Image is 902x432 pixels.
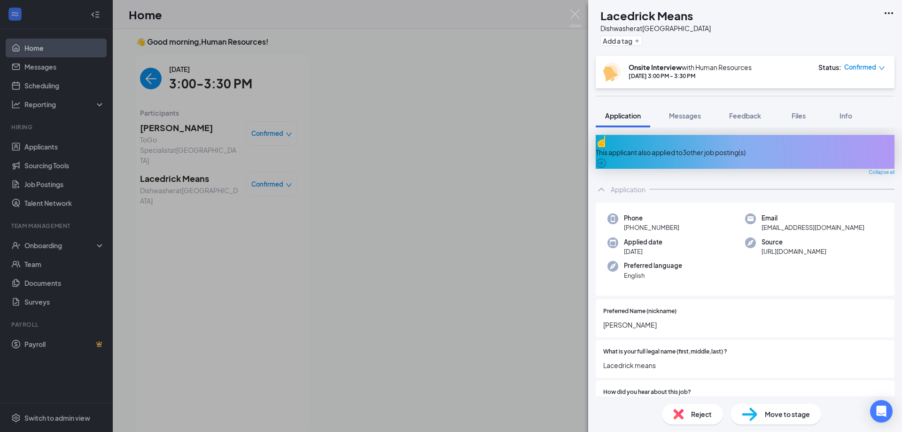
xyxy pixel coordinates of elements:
[603,388,691,397] span: How did you hear about this job?
[634,38,640,44] svg: Plus
[600,36,642,46] button: PlusAdd a tag
[611,185,645,194] div: Application
[629,63,682,71] b: Onsite Interview
[603,360,887,370] span: Lacedrick means
[840,111,852,120] span: Info
[691,409,712,419] span: Reject
[624,261,682,270] span: Preferred language
[870,400,893,423] div: Open Intercom Messenger
[605,111,641,120] span: Application
[762,213,864,223] span: Email
[600,24,711,33] div: Dishwasher at [GEOGRAPHIC_DATA]
[624,223,679,232] span: [PHONE_NUMBER]
[624,247,662,256] span: [DATE]
[596,157,607,169] svg: ArrowCircle
[762,223,864,232] span: [EMAIL_ADDRESS][DOMAIN_NAME]
[669,111,701,120] span: Messages
[762,247,826,256] span: [URL][DOMAIN_NAME]
[869,169,894,176] span: Collapse all
[879,65,885,71] span: down
[818,63,841,72] div: Status :
[729,111,761,120] span: Feedback
[600,8,693,24] h1: Lacedrick Means
[603,320,887,330] span: [PERSON_NAME]
[792,111,806,120] span: Files
[629,63,752,72] div: with Human Resources
[624,213,679,223] span: Phone
[596,184,607,195] svg: ChevronUp
[629,72,752,80] div: [DATE] 3:00 PM - 3:30 PM
[603,307,676,316] span: Preferred Name (nickname)
[762,237,826,247] span: Source
[765,409,810,419] span: Move to stage
[624,237,662,247] span: Applied date
[844,63,876,72] span: Confirmed
[596,147,894,157] div: This applicant also applied to 3 other job posting(s)
[603,347,727,356] span: What is your full legal name (first,middle,last) ?
[624,271,682,280] span: English
[883,8,894,19] svg: Ellipses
